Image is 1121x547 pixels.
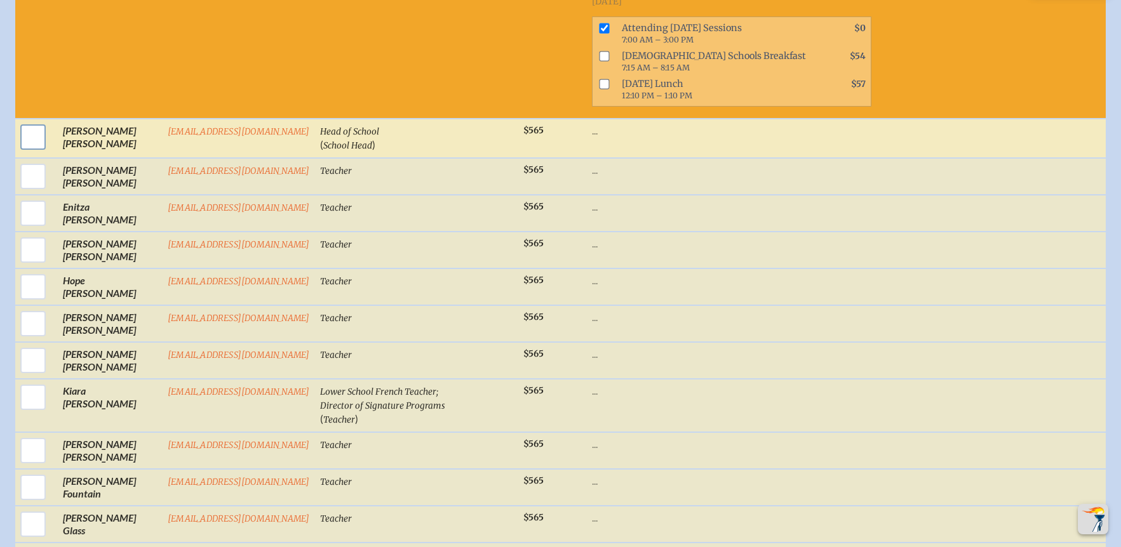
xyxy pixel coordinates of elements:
span: $565 [523,385,544,396]
span: $565 [523,512,544,523]
td: [PERSON_NAME] Glass [58,506,163,543]
span: 7:00 AM – 3:00 PM [622,35,694,44]
td: Kiara [PERSON_NAME] [58,379,163,432]
td: [PERSON_NAME] [PERSON_NAME] [58,158,163,195]
td: [PERSON_NAME] [PERSON_NAME] [58,232,163,268]
span: Head of School [320,126,379,137]
img: To the top [1080,506,1106,532]
span: $565 [523,312,544,322]
span: Teacher [320,440,352,451]
span: [DATE] Lunch [617,76,815,103]
span: Teacher [320,239,352,250]
span: Teacher [320,166,352,176]
td: [PERSON_NAME] Fountain [58,469,163,506]
p: ... [592,164,884,176]
td: [PERSON_NAME] [PERSON_NAME] [58,305,163,342]
span: Teacher [323,414,355,425]
span: ) [355,412,358,425]
span: $565 [523,238,544,249]
a: [EMAIL_ADDRESS][DOMAIN_NAME] [168,440,310,451]
p: ... [592,124,884,137]
span: Teacher [320,276,352,287]
span: ) [372,138,375,150]
span: Lower School French Teacher; Director of Signature Programs [320,386,445,411]
a: [EMAIL_ADDRESS][DOMAIN_NAME] [168,350,310,360]
td: [PERSON_NAME] [PERSON_NAME] [58,119,163,158]
span: [DEMOGRAPHIC_DATA] Schools Breakfast [617,48,815,76]
a: [EMAIL_ADDRESS][DOMAIN_NAME] [168,477,310,487]
span: ( [320,138,323,150]
span: Teacher [320,350,352,360]
a: [EMAIL_ADDRESS][DOMAIN_NAME] [168,276,310,287]
p: ... [592,311,884,324]
span: $565 [523,348,544,359]
span: $565 [523,438,544,449]
p: ... [592,475,884,487]
span: ( [320,412,323,425]
span: $57 [851,79,866,89]
p: ... [592,274,884,287]
span: Teacher [320,477,352,487]
a: [EMAIL_ADDRESS][DOMAIN_NAME] [168,239,310,250]
span: $54 [850,51,866,62]
span: $565 [523,275,544,286]
a: [EMAIL_ADDRESS][DOMAIN_NAME] [168,166,310,176]
span: $565 [523,164,544,175]
span: Teacher [320,313,352,324]
span: $0 [854,23,866,34]
span: Teacher [320,202,352,213]
span: Attending [DATE] Sessions [617,20,815,48]
td: Enitza [PERSON_NAME] [58,195,163,232]
a: [EMAIL_ADDRESS][DOMAIN_NAME] [168,386,310,397]
button: Scroll Top [1078,504,1108,534]
span: $565 [523,475,544,486]
td: Hope [PERSON_NAME] [58,268,163,305]
p: ... [592,348,884,360]
td: [PERSON_NAME] [PERSON_NAME] [58,342,163,379]
span: School Head [323,140,372,151]
td: [PERSON_NAME] [PERSON_NAME] [58,432,163,469]
a: [EMAIL_ADDRESS][DOMAIN_NAME] [168,202,310,213]
a: [EMAIL_ADDRESS][DOMAIN_NAME] [168,313,310,324]
p: ... [592,438,884,451]
span: $565 [523,201,544,212]
p: ... [592,385,884,397]
a: [EMAIL_ADDRESS][DOMAIN_NAME] [168,513,310,524]
span: $565 [523,125,544,136]
p: ... [592,237,884,250]
span: 12:10 PM – 1:10 PM [622,91,692,100]
span: Teacher [320,513,352,524]
a: [EMAIL_ADDRESS][DOMAIN_NAME] [168,126,310,137]
p: ... [592,511,884,524]
span: 7:15 AM – 8:15 AM [622,63,690,72]
p: ... [592,201,884,213]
